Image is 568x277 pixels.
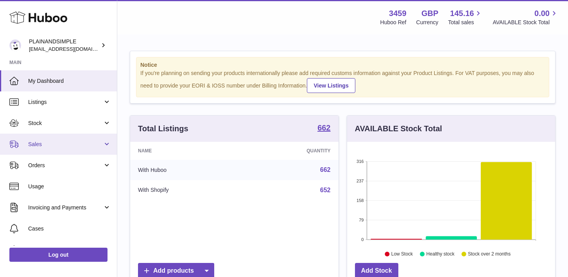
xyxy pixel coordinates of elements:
span: 145.16 [450,8,474,19]
a: 0.00 AVAILABLE Stock Total [493,8,559,26]
div: If you're planning on sending your products internationally please add required customs informati... [140,70,545,93]
span: Sales [28,141,103,148]
strong: 662 [317,124,330,132]
a: 662 [320,166,331,173]
h3: AVAILABLE Stock Total [355,123,442,134]
a: Log out [9,248,108,262]
strong: 3459 [389,8,407,19]
text: 237 [357,179,364,183]
span: Cases [28,225,111,232]
strong: Notice [140,61,545,69]
span: [EMAIL_ADDRESS][DOMAIN_NAME] [29,46,115,52]
a: View Listings [307,78,355,93]
span: Orders [28,162,103,169]
div: Currency [416,19,439,26]
a: 652 [320,187,331,193]
span: Listings [28,98,103,106]
td: With Huboo [130,160,242,180]
th: Quantity [242,142,338,160]
span: My Dashboard [28,77,111,85]
a: 145.16 Total sales [448,8,483,26]
td: With Shopify [130,180,242,200]
text: 158 [357,198,364,203]
text: 0 [361,237,364,242]
h3: Total Listings [138,123,188,134]
span: 0.00 [534,8,550,19]
span: Invoicing and Payments [28,204,103,211]
span: Stock [28,120,103,127]
span: Total sales [448,19,483,26]
a: 662 [317,124,330,133]
text: Healthy stock [426,251,455,257]
text: 316 [357,159,364,164]
strong: GBP [421,8,438,19]
img: duco@plainandsimple.com [9,39,21,51]
span: Usage [28,183,111,190]
th: Name [130,142,242,160]
text: 79 [359,218,364,222]
text: Stock over 2 months [468,251,511,257]
div: Huboo Ref [380,19,407,26]
div: PLAINANDSIMPLE [29,38,99,53]
span: AVAILABLE Stock Total [493,19,559,26]
text: Low Stock [391,251,413,257]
